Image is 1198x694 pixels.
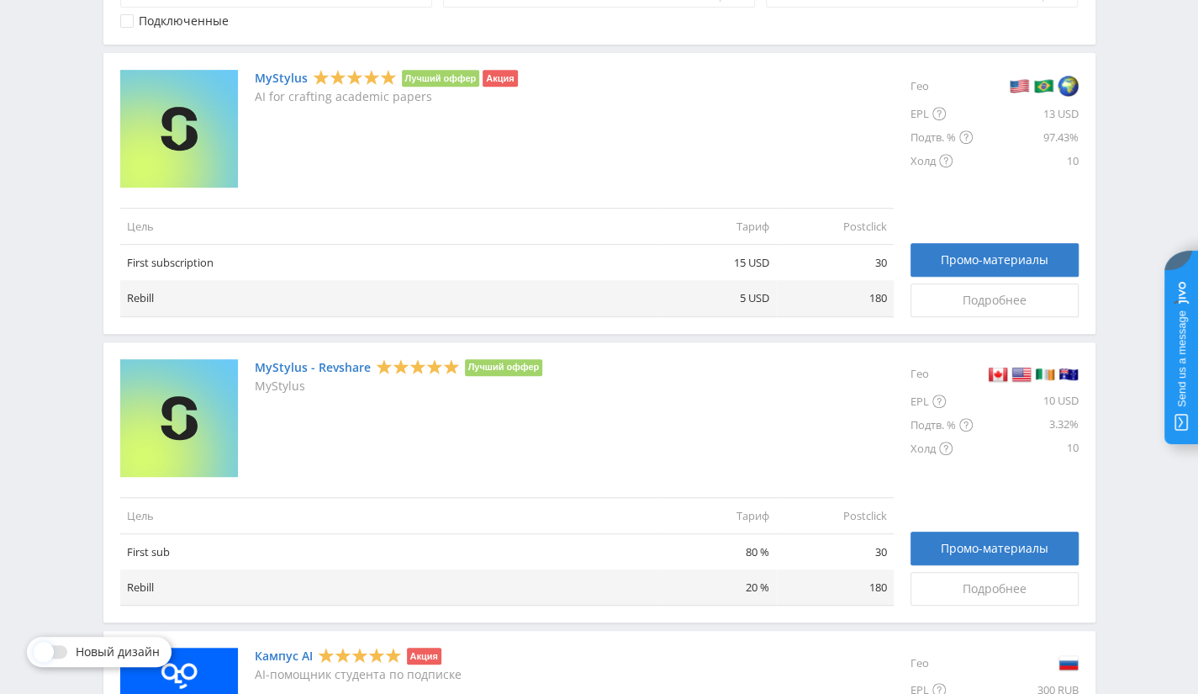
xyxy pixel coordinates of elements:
[910,572,1079,606] a: Подробнее
[963,294,1026,307] span: Подробнее
[465,359,543,376] li: Лучший оффер
[120,359,238,477] img: MyStylus - Revshare
[973,413,1079,437] div: 3.32%
[376,358,460,375] div: 5 Stars
[658,533,776,570] td: 80 %
[120,70,238,188] img: MyStylus
[910,532,1079,565] a: Промо-материалы
[658,245,776,281] td: 15 USD
[776,245,894,281] td: 30
[941,253,1048,267] span: Промо-материалы
[776,533,894,570] td: 30
[910,437,973,460] div: Холд
[255,72,308,85] a: MyStylus
[120,280,658,316] td: Rebill
[402,70,480,87] li: Лучший оффер
[658,570,776,606] td: 20 %
[120,208,658,244] td: Цель
[313,69,397,87] div: 5 Stars
[776,208,894,244] td: Postclick
[910,243,1079,277] a: Промо-материалы
[910,389,973,413] div: EPL
[963,582,1026,596] span: Подробнее
[658,208,776,244] td: Тариф
[776,497,894,533] td: Postclick
[139,14,229,28] div: Подключенные
[120,497,658,533] td: Цель
[658,497,776,533] td: Тариф
[255,668,462,681] p: AI-помощник студента по подписке
[483,70,517,87] li: Акция
[941,542,1048,555] span: Промо-материалы
[120,570,658,606] td: Rebill
[407,648,441,665] li: Акция
[255,90,518,103] p: AI for crafting academic papers
[658,280,776,316] td: 5 USD
[973,437,1079,460] div: 10
[76,645,160,659] span: Новый дизайн
[910,283,1079,317] a: Подробнее
[776,570,894,606] td: 180
[973,125,1079,149] div: 97.43%
[255,379,543,393] p: MyStylus
[255,649,313,663] a: Кампус AI
[318,647,402,665] div: 5 Stars
[973,149,1079,172] div: 10
[910,102,973,125] div: EPL
[776,280,894,316] td: 180
[255,361,371,374] a: MyStylus - Revshare
[973,389,1079,413] div: 10 USD
[910,125,973,149] div: Подтв. %
[973,102,1079,125] div: 13 USD
[910,149,973,172] div: Холд
[910,648,973,678] div: Гео
[910,359,973,389] div: Гео
[910,70,973,102] div: Гео
[120,245,658,281] td: First subscription
[120,533,658,570] td: First sub
[910,413,973,437] div: Подтв. %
